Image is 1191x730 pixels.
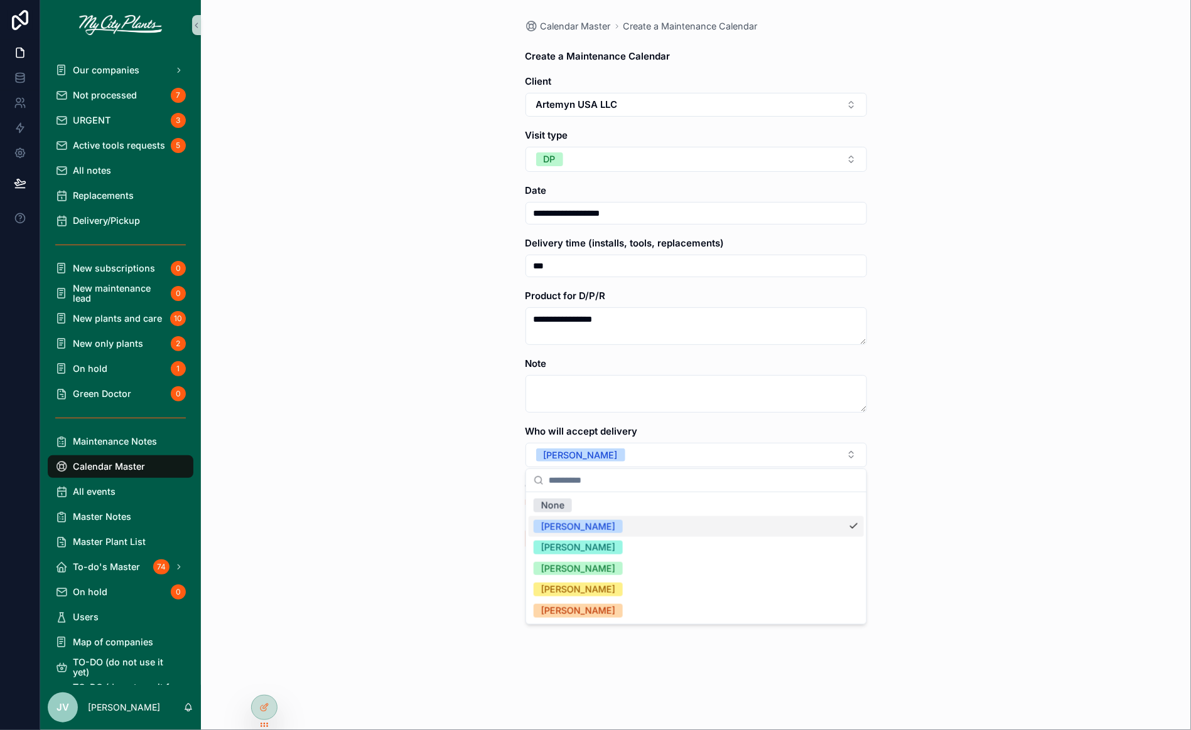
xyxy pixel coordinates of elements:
[525,48,671,65] h1: Create a Maintenance Calendar
[171,361,186,376] div: 1
[73,90,137,100] span: Not processed
[544,448,618,462] div: [PERSON_NAME]
[73,65,139,75] span: Our companies
[73,166,111,176] span: All notes
[525,443,867,468] button: Select Button
[73,364,107,374] span: On hold
[525,93,867,117] button: Select Button
[525,237,725,249] span: Delivery time (installs, tools, replacements)
[40,50,201,685] div: scrollable content
[73,436,157,447] span: Maintenance Notes
[73,537,146,547] span: Master Plant List
[73,314,162,324] span: New plants and care
[541,604,615,618] div: [PERSON_NAME]
[541,562,615,576] div: [PERSON_NAME]
[73,216,140,226] span: Delivery/Pickup
[73,657,181,677] span: TO-DO (do not use it yet)
[541,541,615,554] div: [PERSON_NAME]
[525,20,611,33] a: Calendar Master
[525,425,638,437] span: Who will accept delivery
[73,389,131,399] span: Green Doctor
[79,15,162,35] img: App logo
[48,455,193,478] a: Calendar Master
[73,637,153,647] span: Map of companies
[48,159,193,182] a: All notes
[48,606,193,628] a: Users
[73,339,143,349] span: New only plants
[171,286,186,301] div: 0
[48,656,193,679] a: TO-DO (do not use it yet)
[526,492,866,624] div: Suggestions
[541,499,564,512] div: None
[525,147,867,172] button: Select Button
[48,631,193,653] a: Map of companies
[73,612,99,622] span: Users
[73,562,140,572] span: To-do's Master
[73,462,145,472] span: Calendar Master
[48,184,193,207] a: Replacements
[48,681,193,704] a: TO-DO (do not use it for now)
[544,152,556,166] div: DP
[525,290,606,302] span: Product for D/P/R
[541,519,615,533] div: [PERSON_NAME]
[73,512,131,522] span: Master Notes
[171,88,186,103] div: 7
[536,98,618,111] span: Artemyn USA LLC
[623,20,758,33] a: Create a Maintenance Calendar
[73,487,116,497] span: All events
[525,129,568,141] span: Visit type
[525,75,552,87] span: Client
[48,59,193,82] a: Our companies
[48,531,193,553] a: Master Plant List
[73,115,110,125] span: URGENT
[48,134,193,157] a: Active tools requests5
[57,700,69,715] span: JV
[171,585,186,600] div: 0
[48,257,193,280] a: New subscriptions0
[525,357,547,369] span: Note
[48,282,193,305] a: New maintenance lead0
[48,581,193,603] a: On hold0
[170,311,186,326] div: 10
[48,430,193,453] a: Maintenance Notes
[48,109,193,132] a: URGENT3
[171,336,186,351] div: 2
[48,480,193,503] a: All events
[73,587,107,597] span: On hold
[541,583,615,596] div: [PERSON_NAME]
[48,505,193,528] a: Master Notes
[73,263,155,273] span: New subscriptions
[171,261,186,276] div: 0
[48,307,193,330] a: New plants and care10
[171,386,186,401] div: 0
[73,191,134,201] span: Replacements
[525,184,547,196] span: Date
[171,113,186,128] div: 3
[88,701,160,714] p: [PERSON_NAME]
[171,138,186,153] div: 5
[48,383,193,405] a: Green Doctor0
[541,20,611,33] span: Calendar Master
[48,332,193,355] a: New only plants2
[48,556,193,578] a: To-do's Master74
[73,140,165,151] span: Active tools requests
[48,209,193,232] a: Delivery/Pickup
[73,682,181,702] span: TO-DO (do not use it for now)
[48,357,193,380] a: On hold1
[73,283,166,304] span: New maintenance lead
[48,84,193,107] a: Not processed7
[153,559,170,574] div: 74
